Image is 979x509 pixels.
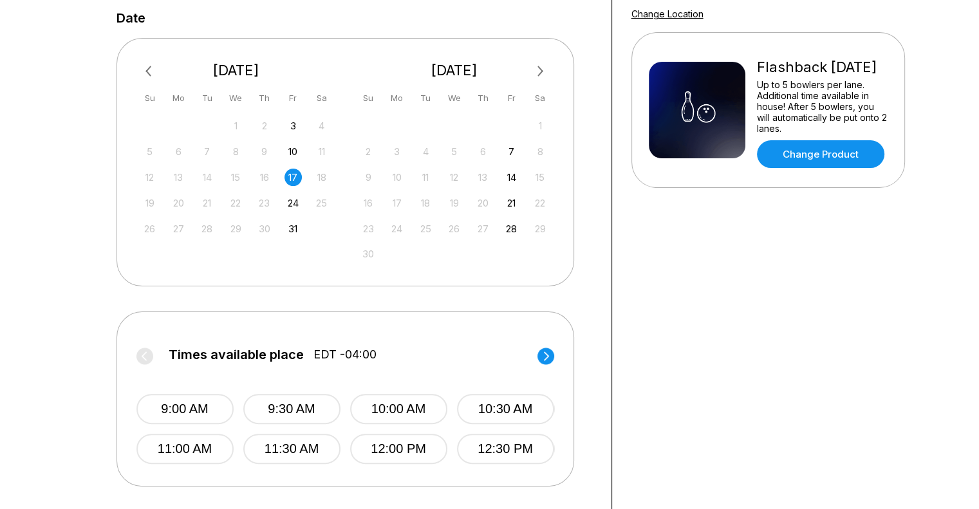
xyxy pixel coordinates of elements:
[445,220,463,237] div: Not available Wednesday, November 26th, 2025
[170,194,187,212] div: Not available Monday, October 20th, 2025
[358,116,551,263] div: month 2025-11
[313,89,330,107] div: Sa
[388,220,406,237] div: Not available Monday, November 24th, 2025
[532,89,549,107] div: Sa
[350,394,447,424] button: 10:00 AM
[198,194,216,212] div: Not available Tuesday, October 21st, 2025
[141,220,158,237] div: Not available Sunday, October 26th, 2025
[417,143,434,160] div: Not available Tuesday, November 4th, 2025
[170,169,187,186] div: Not available Monday, October 13th, 2025
[445,143,463,160] div: Not available Wednesday, November 5th, 2025
[457,394,554,424] button: 10:30 AM
[503,143,520,160] div: Choose Friday, November 7th, 2025
[141,194,158,212] div: Not available Sunday, October 19th, 2025
[474,220,492,237] div: Not available Thursday, November 27th, 2025
[243,394,340,424] button: 9:30 AM
[360,169,377,186] div: Not available Sunday, November 9th, 2025
[141,143,158,160] div: Not available Sunday, October 5th, 2025
[388,169,406,186] div: Not available Monday, November 10th, 2025
[532,194,549,212] div: Not available Saturday, November 22nd, 2025
[227,89,245,107] div: We
[198,143,216,160] div: Not available Tuesday, October 7th, 2025
[417,194,434,212] div: Not available Tuesday, November 18th, 2025
[360,245,377,263] div: Not available Sunday, November 30th, 2025
[360,220,377,237] div: Not available Sunday, November 23rd, 2025
[284,143,302,160] div: Choose Friday, October 10th, 2025
[313,347,377,362] span: EDT -04:00
[417,89,434,107] div: Tu
[256,169,273,186] div: Not available Thursday, October 16th, 2025
[284,194,302,212] div: Choose Friday, October 24th, 2025
[227,117,245,134] div: Not available Wednesday, October 1st, 2025
[532,117,549,134] div: Not available Saturday, November 1st, 2025
[198,169,216,186] div: Not available Tuesday, October 14th, 2025
[457,434,554,464] button: 12:30 PM
[170,89,187,107] div: Mo
[360,89,377,107] div: Su
[136,62,336,79] div: [DATE]
[503,89,520,107] div: Fr
[170,220,187,237] div: Not available Monday, October 27th, 2025
[227,194,245,212] div: Not available Wednesday, October 22nd, 2025
[388,89,406,107] div: Mo
[417,169,434,186] div: Not available Tuesday, November 11th, 2025
[388,143,406,160] div: Not available Monday, November 3rd, 2025
[757,140,884,168] a: Change Product
[530,61,551,82] button: Next Month
[284,220,302,237] div: Choose Friday, October 31st, 2025
[141,169,158,186] div: Not available Sunday, October 12th, 2025
[169,347,304,362] span: Times available place
[256,220,273,237] div: Not available Thursday, October 30th, 2025
[313,169,330,186] div: Not available Saturday, October 18th, 2025
[198,89,216,107] div: Tu
[503,220,520,237] div: Choose Friday, November 28th, 2025
[388,194,406,212] div: Not available Monday, November 17th, 2025
[141,89,158,107] div: Su
[256,194,273,212] div: Not available Thursday, October 23rd, 2025
[284,89,302,107] div: Fr
[140,116,333,237] div: month 2025-10
[117,11,145,25] label: Date
[313,194,330,212] div: Not available Saturday, October 25th, 2025
[474,169,492,186] div: Not available Thursday, November 13th, 2025
[355,62,554,79] div: [DATE]
[136,394,234,424] button: 9:00 AM
[532,169,549,186] div: Not available Saturday, November 15th, 2025
[445,194,463,212] div: Not available Wednesday, November 19th, 2025
[503,194,520,212] div: Choose Friday, November 21st, 2025
[140,61,160,82] button: Previous Month
[227,169,245,186] div: Not available Wednesday, October 15th, 2025
[170,143,187,160] div: Not available Monday, October 6th, 2025
[503,169,520,186] div: Choose Friday, November 14th, 2025
[417,220,434,237] div: Not available Tuesday, November 25th, 2025
[445,169,463,186] div: Not available Wednesday, November 12th, 2025
[532,220,549,237] div: Not available Saturday, November 29th, 2025
[445,89,463,107] div: We
[284,169,302,186] div: Choose Friday, October 17th, 2025
[284,117,302,134] div: Choose Friday, October 3rd, 2025
[350,434,447,464] button: 12:00 PM
[136,434,234,464] button: 11:00 AM
[227,143,245,160] div: Not available Wednesday, October 8th, 2025
[649,62,745,158] img: Flashback Friday
[256,89,273,107] div: Th
[532,143,549,160] div: Not available Saturday, November 8th, 2025
[256,143,273,160] div: Not available Thursday, October 9th, 2025
[313,143,330,160] div: Not available Saturday, October 11th, 2025
[474,89,492,107] div: Th
[256,117,273,134] div: Not available Thursday, October 2nd, 2025
[227,220,245,237] div: Not available Wednesday, October 29th, 2025
[360,143,377,160] div: Not available Sunday, November 2nd, 2025
[474,143,492,160] div: Not available Thursday, November 6th, 2025
[474,194,492,212] div: Not available Thursday, November 20th, 2025
[757,59,888,76] div: Flashback [DATE]
[243,434,340,464] button: 11:30 AM
[313,117,330,134] div: Not available Saturday, October 4th, 2025
[757,79,888,134] div: Up to 5 bowlers per lane. Additional time available in house! After 5 bowlers, you will automatic...
[360,194,377,212] div: Not available Sunday, November 16th, 2025
[631,8,704,19] a: Change Location
[198,220,216,237] div: Not available Tuesday, October 28th, 2025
